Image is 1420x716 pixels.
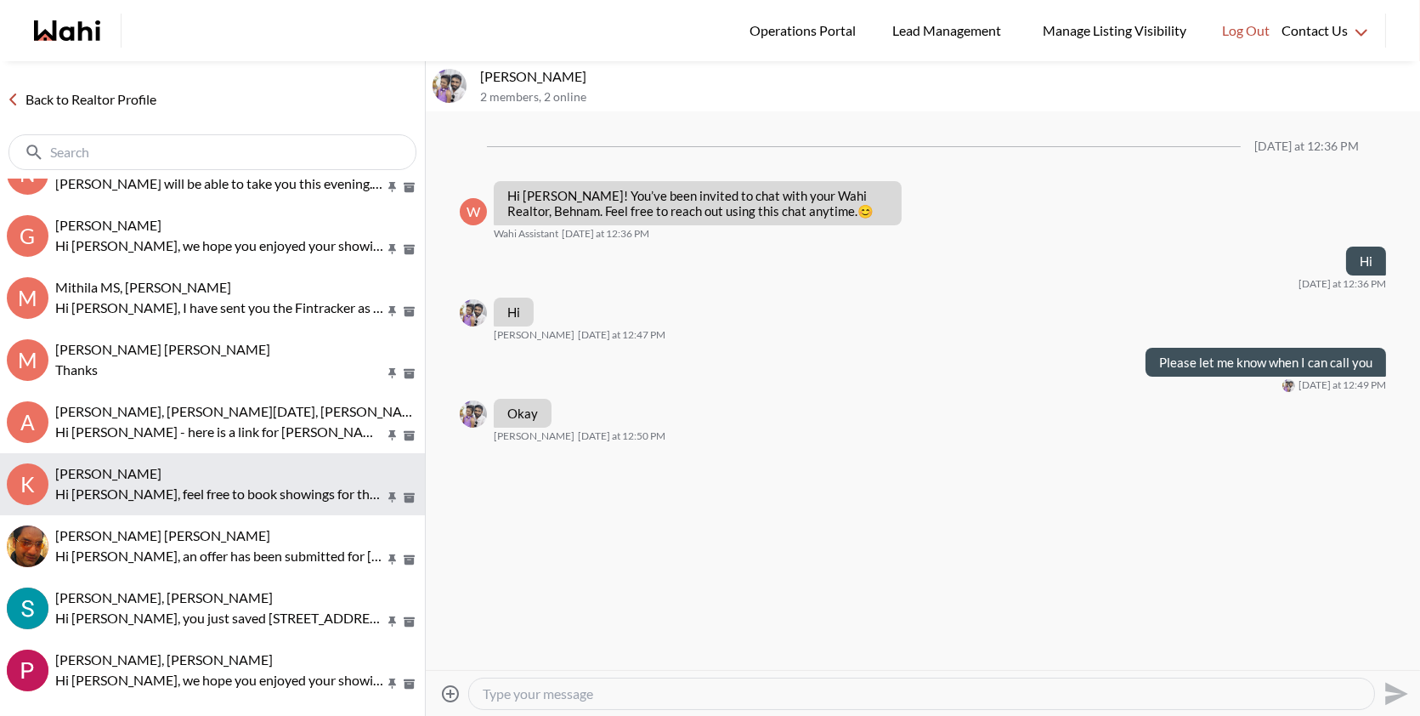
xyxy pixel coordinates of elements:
[400,429,418,443] button: Archive
[1038,20,1191,42] span: Manage Listing Visibility
[50,144,378,161] input: Search
[400,367,418,381] button: Archive
[1159,355,1372,370] p: Please let me know when I can call you
[578,328,665,342] time: 2025-09-11T16:47:12.920Z
[433,69,467,103] img: A
[494,227,558,241] span: Wahi Assistant
[55,589,273,605] span: [PERSON_NAME], [PERSON_NAME]
[494,328,574,342] span: [PERSON_NAME]
[7,588,48,629] div: Surinder Singh, Behnam
[385,429,400,443] button: Pin
[7,277,48,319] div: M
[1282,379,1295,392] img: A
[892,20,1007,42] span: Lead Management
[400,304,418,319] button: Archive
[460,401,487,428] div: Antonycharles Anthonipillai
[1282,379,1295,392] div: Antonycharles Anthonipillai
[7,215,48,257] div: G
[55,465,161,481] span: [PERSON_NAME]
[1298,277,1386,291] time: 2025-09-11T16:36:33.496Z
[400,242,418,257] button: Archive
[750,20,862,42] span: Operations Portal
[385,677,400,691] button: Pin
[385,242,400,257] button: Pin
[7,401,48,443] div: A
[7,526,48,567] img: S
[562,227,649,241] time: 2025-09-11T16:36:24.045Z
[460,299,487,327] div: Antonycharles Anthonipillai
[400,677,418,691] button: Archive
[55,403,649,419] span: [PERSON_NAME], [PERSON_NAME][DATE], [PERSON_NAME], [PERSON_NAME], [PERSON_NAME]
[400,491,418,505] button: Archive
[34,20,100,41] a: Wahi homepage
[400,180,418,195] button: Archive
[385,491,400,505] button: Pin
[460,299,487,327] img: A
[1222,20,1270,42] span: Log Out
[385,615,400,629] button: Pin
[385,180,400,195] button: Pin
[55,608,384,628] p: Hi [PERSON_NAME], you just saved [STREET_ADDRESS][PERSON_NAME]. Would you like to book a showing ...
[1375,674,1413,713] button: Send
[385,304,400,319] button: Pin
[7,339,48,381] div: M
[1360,253,1372,269] p: Hi
[1254,139,1359,154] div: [DATE] at 12:36 PM
[7,650,48,691] img: P
[7,463,48,505] div: K
[7,650,48,691] div: Pat Ade, Behnam
[460,401,487,428] img: A
[460,198,487,225] div: W
[400,615,418,629] button: Archive
[433,69,467,103] div: Antonycharles Anthonipillai, Behnam
[7,588,48,629] img: S
[55,484,384,504] p: Hi [PERSON_NAME], feel free to book showings for these properties as per your convenience and we ...
[55,422,384,442] p: Hi [PERSON_NAME] - here is a link for [PERSON_NAME] calendar so you can book in a time to speak w...
[55,341,270,357] span: [PERSON_NAME] [PERSON_NAME]
[1298,378,1386,392] time: 2025-09-11T16:49:21.081Z
[483,685,1361,702] textarea: Type your message
[578,429,665,443] time: 2025-09-11T16:50:19.009Z
[55,236,384,256] p: Hi [PERSON_NAME], we hope you enjoyed your showings! Did the properties meet your criteria? What ...
[55,173,384,194] p: [PERSON_NAME] will be able to take you this evening. We have made a new chat so you can coordinat...
[55,546,384,566] p: Hi [PERSON_NAME], an offer has been submitted for [STREET_ADDRESS][PERSON_NAME][PERSON_NAME]. If ...
[385,367,400,381] button: Pin
[480,90,1413,105] p: 2 members , 2 online
[55,279,231,295] span: Mithila MS, [PERSON_NAME]
[507,304,520,320] p: Hi
[55,360,384,380] p: Thanks
[55,670,384,690] p: Hi [PERSON_NAME], we hope you enjoyed your showings! Did the properties meet your criteria? What ...
[55,651,273,668] span: [PERSON_NAME], [PERSON_NAME]
[55,527,270,543] span: [PERSON_NAME] [PERSON_NAME]
[55,298,384,318] p: Hi [PERSON_NAME], I have sent you the Fintracker as discussed. Once you complete, I will send ove...
[385,553,400,567] button: Pin
[400,553,418,567] button: Archive
[7,526,48,567] div: Syed Sayeed Uddin, Behnam
[480,68,1413,85] p: [PERSON_NAME]
[55,217,161,233] span: [PERSON_NAME]
[507,188,888,219] p: Hi [PERSON_NAME]! You’ve been invited to chat with your Wahi Realtor, Behnam. Feel free to reach ...
[857,203,874,219] span: 😊
[507,406,538,421] p: Okay
[494,429,574,443] span: [PERSON_NAME]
